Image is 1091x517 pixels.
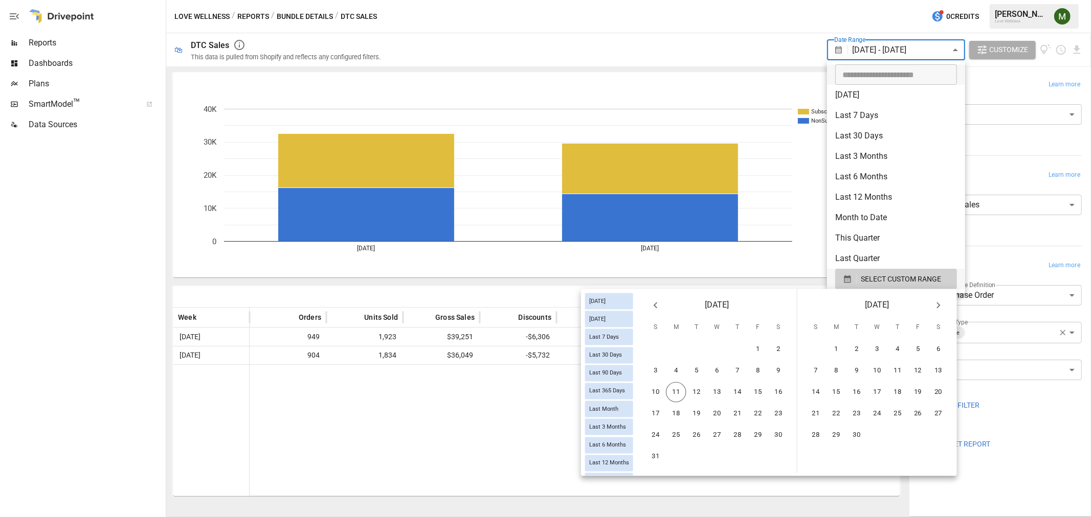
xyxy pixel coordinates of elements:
[585,383,633,399] div: Last 365 Days
[686,425,707,445] button: 26
[861,273,941,286] span: SELECT CUSTOM RANGE
[827,85,965,105] li: [DATE]
[867,404,887,424] button: 24
[826,425,847,445] button: 29
[727,382,748,403] button: 14
[585,406,622,412] span: Last Month
[686,404,707,424] button: 19
[727,404,748,424] button: 21
[686,361,707,381] button: 5
[707,425,727,445] button: 27
[768,425,789,445] button: 30
[827,207,965,228] li: Month to Date
[585,329,633,345] div: Last 7 Days
[827,318,845,338] span: Monday
[768,339,789,360] button: 2
[585,473,633,489] div: Last Year
[827,248,965,269] li: Last Quarter
[908,404,928,424] button: 26
[707,361,727,381] button: 6
[847,382,867,403] button: 16
[666,382,686,403] button: 11
[928,339,949,360] button: 6
[647,318,665,338] span: Sunday
[847,425,867,445] button: 30
[806,425,826,445] button: 28
[748,404,768,424] button: 22
[585,293,633,310] div: [DATE]
[585,334,623,340] span: Last 7 Days
[585,455,633,471] div: Last 12 Months
[826,361,847,381] button: 8
[645,295,666,316] button: Previous month
[867,361,887,381] button: 10
[727,361,748,381] button: 7
[909,318,927,338] span: Friday
[867,339,887,360] button: 3
[666,361,686,381] button: 4
[827,105,965,126] li: Last 7 Days
[645,361,666,381] button: 3
[835,269,957,289] button: SELECT CUSTOM RANGE
[928,382,949,403] button: 20
[826,339,847,360] button: 1
[827,126,965,146] li: Last 30 Days
[848,318,866,338] span: Tuesday
[585,311,633,327] div: [DATE]
[769,318,788,338] span: Saturday
[645,425,666,445] button: 24
[749,318,767,338] span: Friday
[585,388,629,394] span: Last 365 Days
[585,370,626,377] span: Last 90 Days
[768,361,789,381] button: 9
[708,318,726,338] span: Wednesday
[585,442,630,449] span: Last 6 Months
[666,425,686,445] button: 25
[585,347,633,363] div: Last 30 Days
[585,316,610,322] span: [DATE]
[847,361,867,381] button: 9
[645,404,666,424] button: 17
[887,339,908,360] button: 4
[908,382,928,403] button: 19
[585,424,630,430] span: Last 3 Months
[748,361,768,381] button: 8
[585,419,633,435] div: Last 3 Months
[826,382,847,403] button: 15
[585,460,633,466] span: Last 12 Months
[806,382,826,403] button: 14
[748,339,768,360] button: 1
[887,361,908,381] button: 11
[768,404,789,424] button: 23
[887,404,908,424] button: 25
[585,437,633,453] div: Last 6 Months
[806,404,826,424] button: 21
[868,318,886,338] span: Wednesday
[748,425,768,445] button: 29
[585,401,633,417] div: Last Month
[908,361,928,381] button: 12
[827,167,965,187] li: Last 6 Months
[667,318,685,338] span: Monday
[687,318,706,338] span: Tuesday
[847,339,867,360] button: 2
[928,295,949,316] button: Next month
[585,365,633,381] div: Last 90 Days
[929,318,948,338] span: Saturday
[807,318,825,338] span: Sunday
[707,382,727,403] button: 13
[847,404,867,424] button: 23
[888,318,907,338] span: Thursday
[645,382,666,403] button: 10
[887,382,908,403] button: 18
[748,382,768,403] button: 15
[666,404,686,424] button: 18
[908,339,928,360] button: 5
[826,404,847,424] button: 22
[867,382,887,403] button: 17
[707,404,727,424] button: 20
[686,382,707,403] button: 12
[928,404,949,424] button: 27
[827,187,965,207] li: Last 12 Months
[827,146,965,167] li: Last 3 Months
